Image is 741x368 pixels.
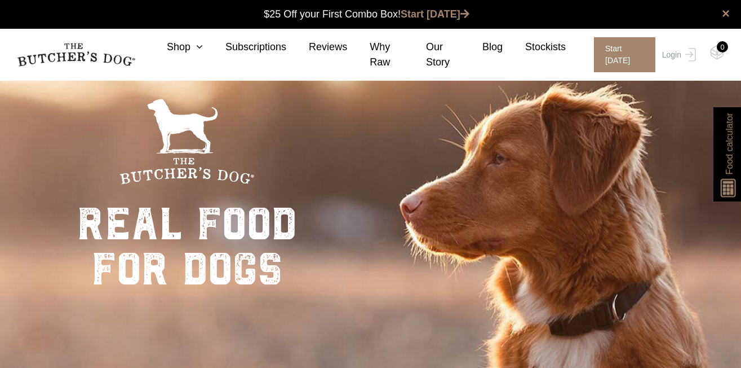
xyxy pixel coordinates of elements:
[659,37,696,72] a: Login
[717,41,728,52] div: 0
[710,45,724,60] img: TBD_Cart-Empty.png
[77,201,297,292] div: real food for dogs
[722,113,736,174] span: Food calculator
[722,7,730,20] a: close
[144,40,203,55] a: Shop
[401,8,469,20] a: Start [DATE]
[503,40,566,55] a: Stockists
[286,40,347,55] a: Reviews
[347,40,403,70] a: Why Raw
[403,40,460,70] a: Our Story
[460,40,503,55] a: Blog
[583,37,659,72] a: Start [DATE]
[203,40,286,55] a: Subscriptions
[594,37,655,72] span: Start [DATE]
